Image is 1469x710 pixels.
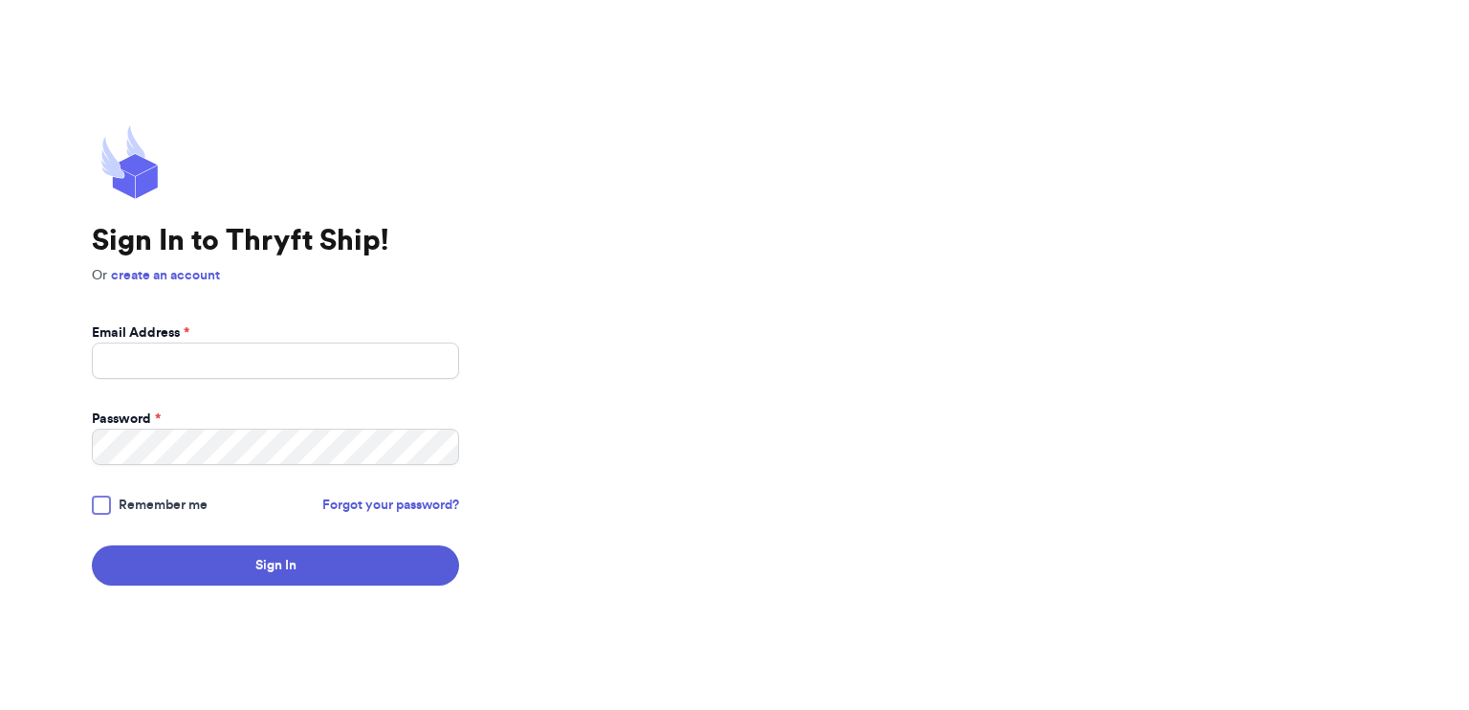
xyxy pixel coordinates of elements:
span: Remember me [119,496,208,515]
label: Email Address [92,323,189,343]
label: Password [92,410,161,429]
button: Sign In [92,545,459,586]
h1: Sign In to Thryft Ship! [92,224,459,258]
a: create an account [111,269,220,282]
p: Or [92,266,459,285]
a: Forgot your password? [322,496,459,515]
